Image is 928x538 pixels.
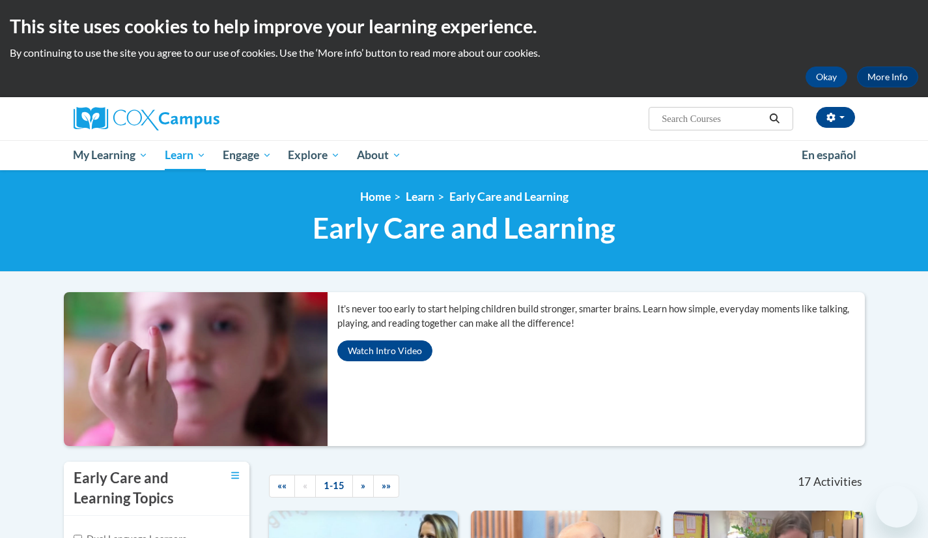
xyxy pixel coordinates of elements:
a: Engage [214,140,280,170]
div: Main menu [54,140,875,170]
span: »» [382,480,391,491]
a: Home [360,190,391,203]
h3: Early Care and Learning Topics [74,468,197,509]
img: Cox Campus [74,107,219,130]
span: «« [277,480,287,491]
span: 17 [798,475,811,489]
a: About [348,140,410,170]
a: En español [793,142,865,169]
button: Watch Intro Video [337,340,432,361]
button: Okay [806,67,847,87]
p: By continuing to use the site you agree to our use of cookies. Use the ‘More info’ button to read... [10,46,918,60]
span: Activities [813,475,862,489]
span: Early Care and Learning [313,211,615,245]
button: Account Settings [816,107,855,128]
a: Toggle collapse [231,468,240,483]
a: Learn [156,140,214,170]
a: 1-15 [315,475,353,498]
a: Explore [279,140,348,170]
a: My Learning [65,140,157,170]
a: Next [352,475,374,498]
span: My Learning [73,147,148,163]
input: Search Courses [660,111,765,127]
button: Search [765,111,784,127]
a: Early Care and Learning [449,190,569,203]
a: Begining [269,475,295,498]
span: « [303,480,307,491]
p: It’s never too early to start helping children build stronger, smarter brains. Learn how simple, ... [337,302,865,331]
span: En español [802,148,856,162]
a: Learn [406,190,434,203]
h2: This site uses cookies to help improve your learning experience. [10,13,918,39]
a: More Info [857,67,918,87]
span: Engage [223,147,272,163]
a: Previous [294,475,316,498]
a: Cox Campus [74,107,321,130]
span: » [361,480,365,491]
span: Explore [288,147,340,163]
span: About [357,147,401,163]
iframe: Button to launch messaging window [876,486,918,528]
a: End [373,475,399,498]
span: Learn [165,147,206,163]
